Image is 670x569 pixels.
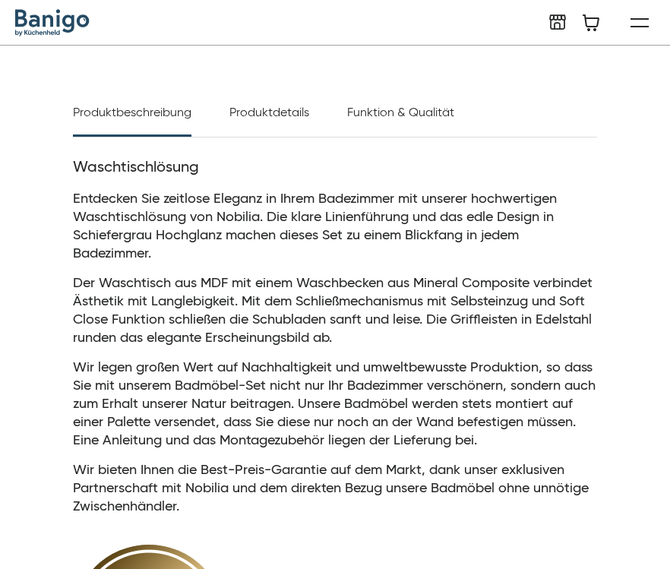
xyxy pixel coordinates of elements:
[73,189,597,262] p: Entdecken Sie zeitlose Eleganz in Ihrem Badezimmer mit unserer hochwertigen Waschtischlösung von ...
[73,460,597,515] p: Wir bieten Ihnen die Best-Preis-Garantie auf dem Markt, dank unser exklusiven Partnerschaft mit N...
[542,8,573,38] a: Badmöbelsets
[229,103,309,137] div: Produktdetails
[347,103,454,137] div: Funktion & Qualität
[576,8,606,38] a: Warenkorb
[73,358,597,449] p: Wir legen großen Wert auf Nachhaltigkeit und umweltbewusste Produktion, so dass Sie mit unserem B...
[73,273,597,346] p: Der Waschtisch aus MDF mit einem Waschbecken aus Mineral Composite verbindet Ästhetik mit Langleb...
[15,9,91,36] img: Banigo
[73,103,191,137] div: Produktbeschreibung
[73,156,597,177] h3: Waschtischlösung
